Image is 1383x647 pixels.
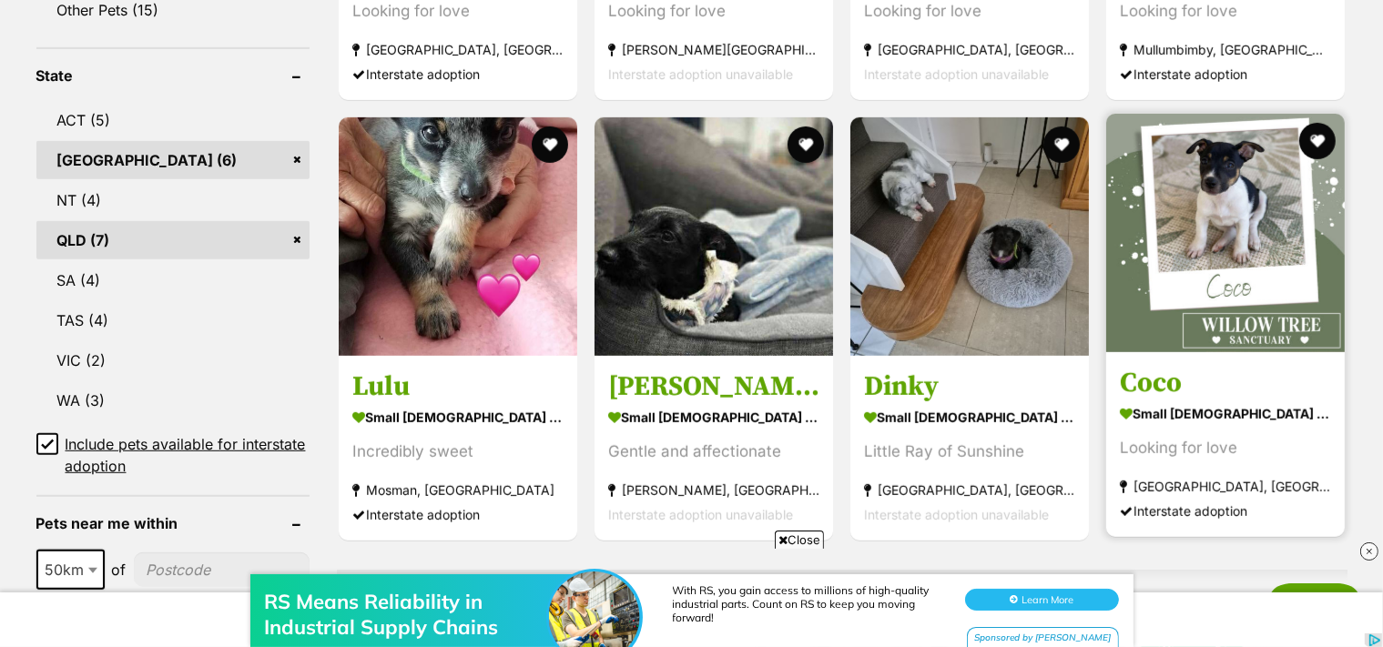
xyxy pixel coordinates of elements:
header: Pets near me within [36,515,310,531]
strong: [GEOGRAPHIC_DATA], [GEOGRAPHIC_DATA] [1120,474,1331,499]
img: close_rtb.svg [1360,542,1378,561]
span: Include pets available for interstate adoption [66,433,310,477]
div: Interstate adoption [352,502,564,527]
span: Interstate adoption unavailable [608,507,793,522]
div: Incredibly sweet [352,440,564,464]
img: Minnie - Dachshund (Miniature) Dog [595,117,833,356]
button: favourite [532,126,568,163]
a: [GEOGRAPHIC_DATA] (6) [36,141,310,179]
header: State [36,67,310,84]
div: RS Means Reliability in Industrial Supply Chains [265,51,556,102]
span: Interstate adoption unavailable [864,507,1049,522]
a: [PERSON_NAME] small [DEMOGRAPHIC_DATA] Dog Gentle and affectionate [PERSON_NAME], [GEOGRAPHIC_DAT... [595,356,833,541]
strong: small [DEMOGRAPHIC_DATA] Dog [352,404,564,430]
strong: small [DEMOGRAPHIC_DATA] Dog [864,404,1075,430]
div: Little Ray of Sunshine [864,440,1075,464]
strong: small [DEMOGRAPHIC_DATA] Dog [1120,400,1331,427]
a: VIC (2) [36,341,310,379]
a: Coco small [DEMOGRAPHIC_DATA] Dog Looking for love [GEOGRAPHIC_DATA], [GEOGRAPHIC_DATA] Interstat... [1106,352,1345,537]
div: Interstate adoption [1120,499,1331,523]
span: Interstate adoption unavailable [608,66,793,82]
img: Coco - Fox Terrier Dog [1106,114,1345,352]
strong: [PERSON_NAME], [GEOGRAPHIC_DATA] [608,478,819,502]
h3: [PERSON_NAME] [608,369,819,404]
div: Gentle and affectionate [608,440,819,464]
strong: [GEOGRAPHIC_DATA], [GEOGRAPHIC_DATA] [864,37,1075,62]
a: QLD (7) [36,221,310,259]
strong: [PERSON_NAME][GEOGRAPHIC_DATA], [GEOGRAPHIC_DATA] [608,37,819,62]
a: NT (4) [36,181,310,219]
span: Close [775,531,824,549]
img: RS Means Reliability in Industrial Supply Chains [549,34,640,125]
a: WA (3) [36,381,310,420]
a: TAS (4) [36,301,310,339]
h3: Lulu [352,369,564,404]
strong: [GEOGRAPHIC_DATA], [GEOGRAPHIC_DATA] [352,37,564,62]
div: With RS, you gain access to millions of high-quality industrial parts. Count on RS to keep you mo... [673,45,946,86]
h3: Dinky [864,369,1075,404]
a: SA (4) [36,261,310,299]
span: Interstate adoption unavailable [864,66,1049,82]
a: ACT (5) [36,101,310,139]
div: Interstate adoption [352,62,564,86]
strong: Mosman, [GEOGRAPHIC_DATA] [352,478,564,502]
strong: [GEOGRAPHIC_DATA], [GEOGRAPHIC_DATA] [864,478,1075,502]
strong: Mullumbimby, [GEOGRAPHIC_DATA] [1120,37,1331,62]
a: Lulu small [DEMOGRAPHIC_DATA] Dog Incredibly sweet Mosman, [GEOGRAPHIC_DATA] Interstate adoption [339,356,577,541]
img: Lulu - Australian Cattle Dog x Mixed breed Dog [339,117,577,356]
div: Looking for love [1120,436,1331,460]
strong: small [DEMOGRAPHIC_DATA] Dog [608,404,819,430]
button: favourite [1043,126,1080,163]
div: Interstate adoption [1120,62,1331,86]
button: Learn More [965,51,1119,73]
button: favourite [1300,123,1337,159]
h3: Coco [1120,366,1331,400]
a: Include pets available for interstate adoption [36,433,310,477]
a: Dinky small [DEMOGRAPHIC_DATA] Dog Little Ray of Sunshine [GEOGRAPHIC_DATA], [GEOGRAPHIC_DATA] In... [850,356,1089,541]
img: Dinky - Poodle (Toy) Dog [850,117,1089,356]
button: favourite [788,126,824,163]
div: Sponsored by [PERSON_NAME] [967,89,1119,112]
